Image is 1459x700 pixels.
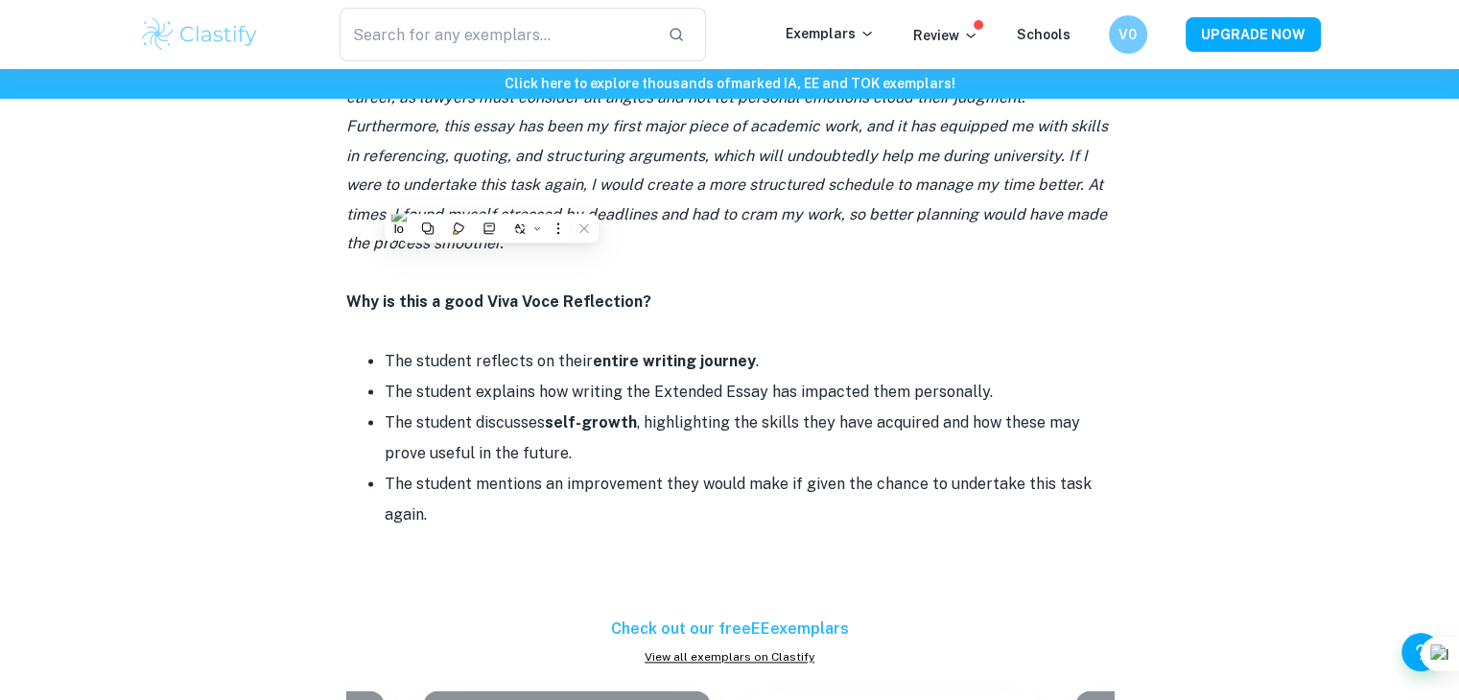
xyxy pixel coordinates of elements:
strong: entire writing journey [593,352,756,370]
i: will be valuable in my future career, as lawyers must consider all angles and not let personal em... [346,59,1108,252]
button: V0 [1109,15,1147,54]
p: Review [913,25,978,46]
button: UPGRADE NOW [1186,17,1321,52]
h6: V0 [1117,24,1139,45]
a: View all exemplars on Clastify [346,648,1114,665]
h6: Check out our free EE exemplars [346,618,1114,641]
img: Clastify logo [139,15,261,54]
button: Help and Feedback [1401,633,1440,671]
li: The student explains how writing the Extended Essay has impacted them personally. [385,377,1114,408]
li: The student reflects on their . [385,346,1114,377]
p: Exemplars [786,23,875,44]
strong: self-growth [545,413,637,432]
h6: Click here to explore thousands of marked IA, EE and TOK exemplars ! [4,73,1455,94]
a: Schools [1017,27,1071,42]
li: The student discusses , highlighting the skills they have acquired and how these may prove useful... [385,408,1114,469]
li: The student mentions an improvement they would make if given the chance to undertake this task ag... [385,469,1114,530]
strong: Why is this a good Viva Voce Reflection? [346,292,651,311]
input: Search for any exemplars... [340,8,653,61]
